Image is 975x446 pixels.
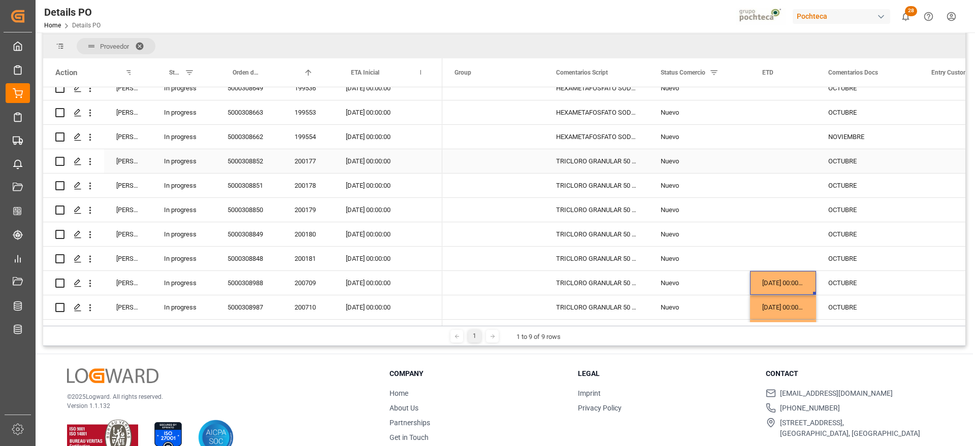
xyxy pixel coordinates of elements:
[282,295,334,319] div: 200710
[334,76,403,100] div: [DATE] 00:00:00
[100,43,129,50] span: Proveedor
[215,320,282,344] div: 5000308986
[816,174,919,197] div: OCTUBRE
[468,330,481,342] div: 1
[104,295,152,319] div: [PERSON_NAME]
[816,76,919,100] div: OCTUBRE
[816,271,919,295] div: OCTUBRE
[793,7,894,26] button: Pochteca
[104,271,152,295] div: [PERSON_NAME]
[389,419,430,427] a: Partnerships
[43,320,442,344] div: Press SPACE to select this row.
[544,295,648,319] div: TRICLORO GRANULAR 50 KG CUBETA (23291)
[104,76,152,100] div: [PERSON_NAME]
[43,125,442,149] div: Press SPACE to select this row.
[215,149,282,173] div: 5000308852
[169,69,181,76] span: Status
[44,5,101,20] div: Details PO
[282,125,334,149] div: 199554
[816,247,919,270] div: OCTUBRE
[544,222,648,246] div: TRICLORO GRANULAR 50 KG CUBETA (23291)
[931,69,971,76] span: Entry Customs
[766,368,941,379] h3: Contact
[750,320,816,344] div: [DATE] 00:00:00
[55,68,77,77] div: Action
[334,295,403,319] div: [DATE] 00:00:00
[282,174,334,197] div: 200178
[215,125,282,149] div: 5000308662
[152,100,215,124] div: In progress
[389,389,408,397] a: Home
[282,198,334,222] div: 200179
[816,320,919,344] div: OCTUBRE
[544,76,648,100] div: HEXAMETAFOSFATO SODIO TEC POLVO IMP S-25
[750,271,816,295] div: [DATE] 00:00:00
[762,69,773,76] span: ETD
[282,76,334,100] div: 199536
[578,368,754,379] h3: Legal
[544,149,648,173] div: TRICLORO GRANULAR 50 KG CUBETA (23291)
[750,295,816,319] div: [DATE] 00:00:00
[334,174,403,197] div: [DATE] 00:00:00
[152,174,215,197] div: In progress
[816,295,919,319] div: OCTUBRE
[544,100,648,124] div: HEXAMETAFOSFATO SODIO TEC POLVO IMP S-25
[215,295,282,319] div: 5000308987
[43,198,442,222] div: Press SPACE to select this row.
[661,150,738,173] div: Nuevo
[215,174,282,197] div: 5000308851
[828,69,878,76] span: Comentarios Docs
[43,222,442,247] div: Press SPACE to select this row.
[43,149,442,174] div: Press SPACE to select this row.
[334,125,403,149] div: [DATE] 00:00:00
[282,222,334,246] div: 200180
[389,404,418,412] a: About Us
[104,100,152,124] div: [PERSON_NAME]
[215,271,282,295] div: 5000308988
[578,389,601,397] a: Imprint
[233,69,261,76] span: Orden de Compra nuevo
[44,22,61,29] a: Home
[43,247,442,271] div: Press SPACE to select this row.
[282,100,334,124] div: 199553
[104,149,152,173] div: [PERSON_NAME]
[152,271,215,295] div: In progress
[661,77,738,100] div: Nuevo
[816,198,919,222] div: OCTUBRE
[67,401,364,410] p: Version 1.1.132
[282,271,334,295] div: 200709
[215,222,282,246] div: 5000308849
[816,222,919,246] div: OCTUBRE
[334,222,403,246] div: [DATE] 00:00:00
[215,247,282,270] div: 5000308848
[389,433,429,441] a: Get in Touch
[661,296,738,319] div: Nuevo
[793,9,890,24] div: Pochteca
[334,247,403,270] div: [DATE] 00:00:00
[454,69,471,76] span: Group
[544,125,648,149] div: HEXAMETAFOSFATO SODIO TEC POLVO IMP S-25
[104,247,152,270] div: [PERSON_NAME]
[282,149,334,173] div: 200177
[661,69,705,76] span: Status Comercio
[661,247,738,270] div: Nuevo
[334,100,403,124] div: [DATE] 00:00:00
[556,69,608,76] span: Comentarios Script
[104,222,152,246] div: [PERSON_NAME]
[152,320,215,344] div: In progress
[152,125,215,149] div: In progress
[334,149,403,173] div: [DATE] 00:00:00
[334,198,403,222] div: [DATE] 00:00:00
[516,332,561,342] div: 1 to 9 of 9 rows
[104,320,152,344] div: [PERSON_NAME]
[917,5,940,28] button: Help Center
[282,320,334,344] div: 200711
[661,101,738,124] div: Nuevo
[780,403,840,414] span: [PHONE_NUMBER]
[816,149,919,173] div: OCTUBRE
[661,271,738,295] div: Nuevo
[661,174,738,197] div: Nuevo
